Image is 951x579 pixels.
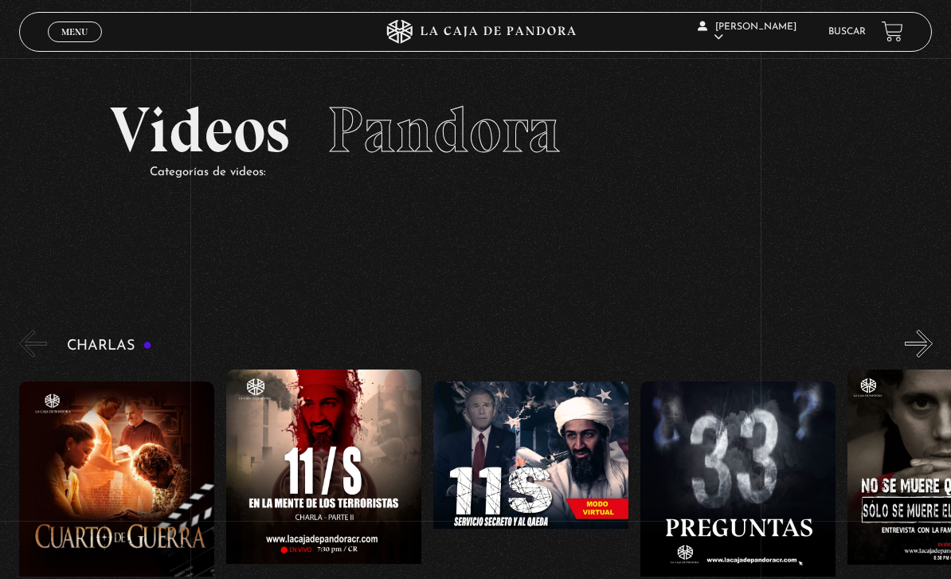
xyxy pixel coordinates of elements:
[67,338,152,354] h3: Charlas
[61,27,88,37] span: Menu
[56,40,93,51] span: Cerrar
[110,98,840,162] h2: Videos
[327,92,561,168] span: Pandora
[150,162,840,183] p: Categorías de videos:
[828,27,866,37] a: Buscar
[882,21,903,42] a: View your shopping cart
[698,22,796,42] span: [PERSON_NAME]
[19,330,47,358] button: Previous
[905,330,933,358] button: Next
